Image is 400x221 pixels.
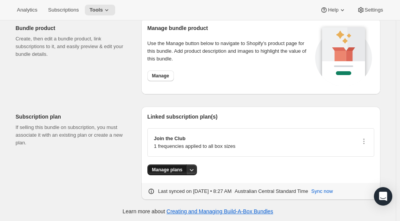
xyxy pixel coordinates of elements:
h2: Bundle product [16,24,129,32]
button: Tools [85,5,115,15]
button: Settings [352,5,388,15]
a: Creating and Managing Build-A-Box Bundles [167,208,273,214]
button: Manage plans [147,164,187,175]
button: Subscriptions [43,5,83,15]
button: Help [316,5,350,15]
span: Sync now [311,188,333,195]
p: 1 frequencies applied to all box sizes [154,142,235,150]
button: Sync now [307,185,337,198]
h2: Manage bundle product [147,24,313,32]
span: Analytics [17,7,37,13]
h2: Linked subscription plan(s) [147,113,374,121]
span: Tools [89,7,103,13]
p: Australian Central Standard Time [235,188,308,195]
p: Learn more about [122,208,273,215]
span: Manage [152,73,169,79]
button: More actions [186,164,197,175]
p: Last synced on [DATE] • 8:27 AM [158,188,231,195]
p: Create, then edit a bundle product, link subscriptions to it, and easily preview & edit your bund... [16,35,129,58]
span: Settings [365,7,383,13]
button: Analytics [12,5,42,15]
p: If selling this bundle on subscription, you must associate it with an existing plan or create a n... [16,124,129,147]
span: Subscriptions [48,7,79,13]
div: Open Intercom Messenger [374,187,392,206]
h2: Subscription plan [16,113,129,121]
p: Use the Manage button below to navigate to Shopify’s product page for this bundle. Add product de... [147,40,313,63]
span: Help [328,7,338,13]
button: Manage [147,70,174,81]
p: Join the Club [154,135,235,142]
span: Manage plans [152,167,182,173]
